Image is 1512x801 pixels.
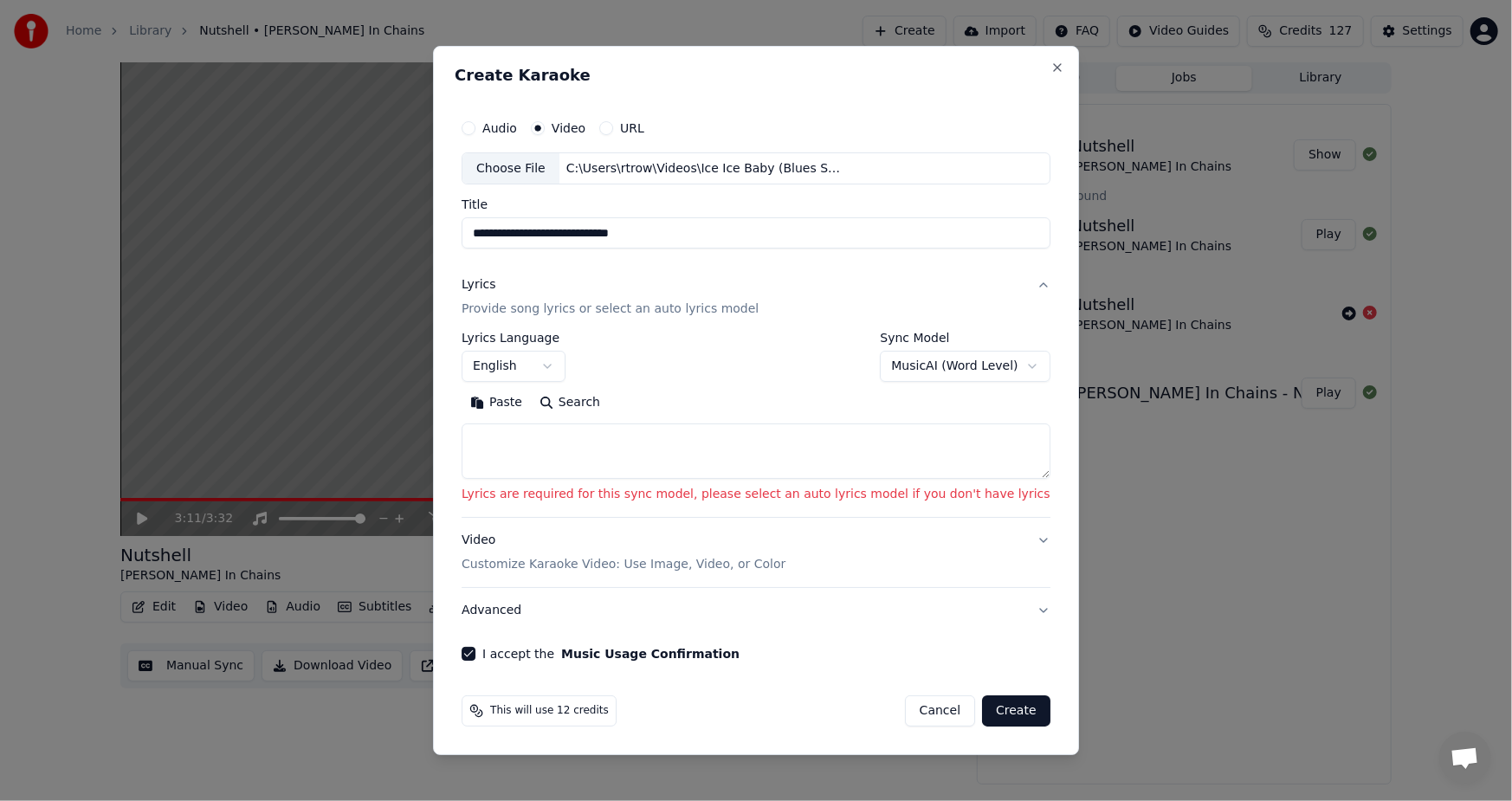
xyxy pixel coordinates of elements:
[462,518,1050,587] button: VideoCustomize Karaoke Video: Use Image, Video, or Color
[561,648,740,660] button: I accept the
[880,333,1050,345] label: Sync Model
[462,333,565,345] label: Lyrics Language
[482,648,740,660] label: I accept the
[462,390,531,417] button: Paste
[462,333,1050,518] div: LyricsProvide song lyrics or select an auto lyrics model
[462,588,1050,633] button: Advanced
[552,122,585,134] label: Video
[462,532,785,573] div: Video
[455,68,1057,83] h2: Create Karaoke
[462,153,559,184] div: Choose File
[559,160,854,178] div: C:\Users\rtrow\Videos\Ice Ice Baby (Blues Soul Remix).mp4
[462,556,785,573] p: Customize Karaoke Video: Use Image, Video, or Color
[462,301,759,319] p: Provide song lyrics or select an auto lyrics model
[462,199,1050,211] label: Title
[982,695,1050,727] button: Create
[462,487,1050,504] p: Lyrics are required for this sync model, please select an auto lyrics model if you don't have lyrics
[462,263,1050,333] button: LyricsProvide song lyrics or select an auto lyrics model
[490,704,609,718] span: This will use 12 credits
[620,122,644,134] label: URL
[482,122,517,134] label: Audio
[905,695,975,727] button: Cancel
[531,390,609,417] button: Search
[462,277,495,294] div: Lyrics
